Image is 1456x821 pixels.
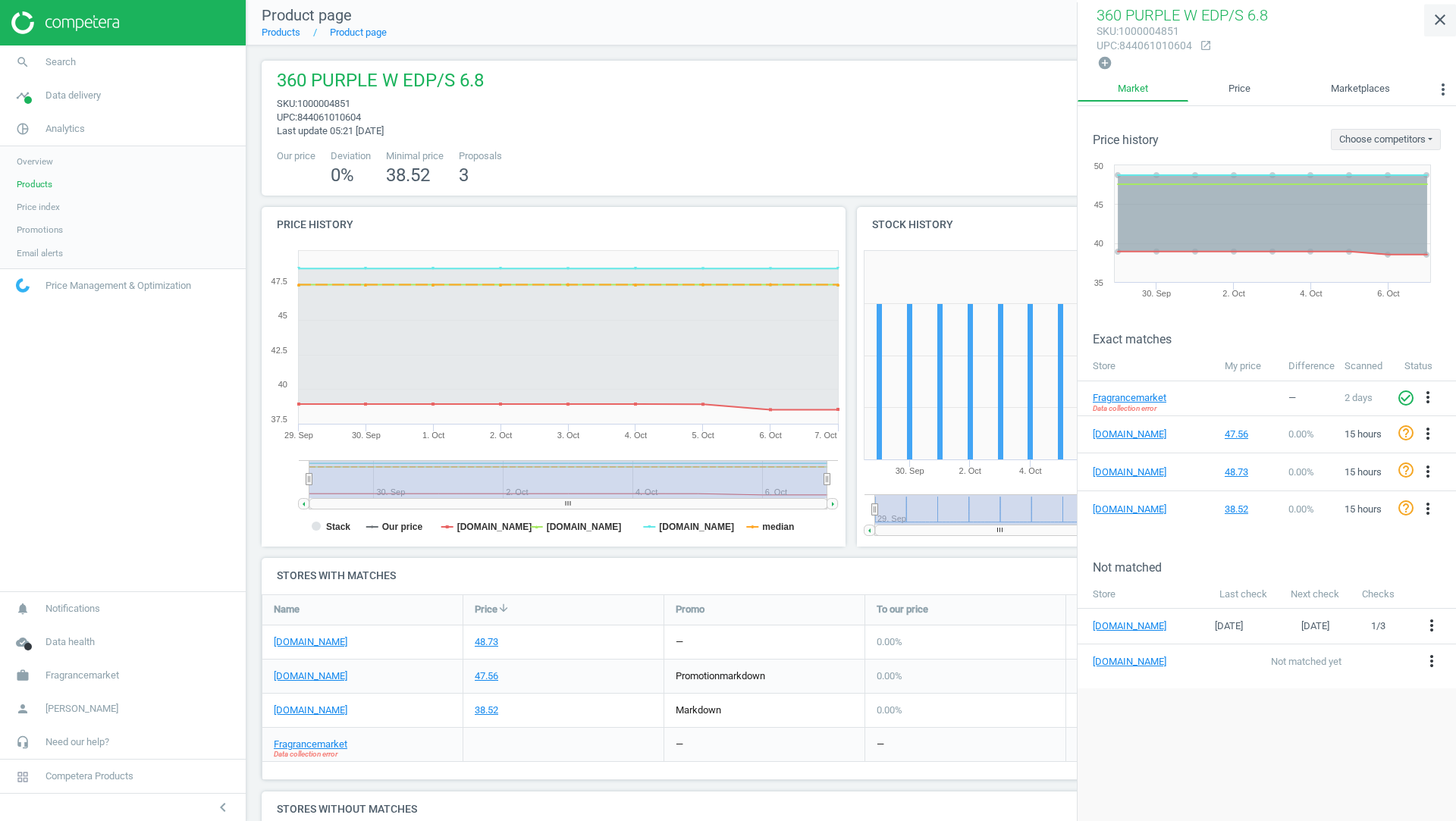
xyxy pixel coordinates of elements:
[274,749,337,760] span: Data collection error
[277,125,384,136] span: Last update 05:21 [DATE]
[45,669,119,682] span: Fragrancemarket
[1097,6,1268,24] span: 360 PURPLE W EDP/S 6.8
[1397,389,1415,407] i: check_circle_outline
[1093,391,1169,405] a: Fragrancemarket
[1419,462,1437,482] button: more_vert
[1430,77,1456,107] button: more_vert
[762,522,794,532] tspan: median
[45,769,133,783] span: Competera Products
[1142,289,1171,298] tspan: 30. Sep
[1351,609,1405,644] td: 1 / 3
[1419,388,1437,408] button: more_vert
[8,594,37,623] i: notifications
[1093,403,1156,414] span: Data collection error
[382,522,423,532] tspan: Our price
[1097,24,1192,39] div: : 1000004851
[1423,652,1441,672] button: more_vert
[8,728,37,757] i: headset_mic
[262,558,1441,594] h4: Stores with matches
[271,277,287,286] text: 47.5
[1345,503,1382,515] span: 15 hours
[1419,425,1437,443] i: more_vert
[274,603,300,616] span: Name
[1094,161,1103,171] text: 50
[1097,55,1113,72] button: add_circle
[1397,352,1456,381] th: Status
[1301,620,1329,631] span: [DATE]
[271,346,287,355] text: 42.5
[277,98,297,109] span: sku :
[877,704,902,716] span: 0.00 %
[17,201,60,213] span: Price index
[1093,503,1169,516] a: [DOMAIN_NAME]
[1377,289,1399,298] tspan: 6. Oct
[720,670,765,682] span: markdown
[459,149,502,163] span: Proposals
[1419,388,1437,406] i: more_vert
[277,149,315,163] span: Our price
[1188,77,1291,102] a: Price
[1078,580,1207,609] th: Store
[1222,289,1244,298] tspan: 2. Oct
[1288,466,1314,478] span: 0.00 %
[1345,428,1382,440] span: 15 hours
[1423,616,1441,636] button: more_vert
[45,279,191,293] span: Price Management & Optimization
[1288,503,1314,515] span: 0.00 %
[1019,466,1041,475] tspan: 4. Oct
[45,735,109,749] span: Need our help?
[1288,428,1314,440] span: 0.00 %
[1093,428,1169,441] a: [DOMAIN_NAME]
[1094,200,1103,209] text: 45
[8,114,37,143] i: pie_chart_outlined
[214,798,232,816] i: chevron_left
[659,522,734,532] tspan: [DOMAIN_NAME]
[475,703,498,717] div: 38.52
[1434,80,1452,99] i: more_vert
[1093,332,1456,346] h3: Exact matches
[1288,391,1329,405] div: —
[1078,77,1188,102] a: Market
[1345,392,1373,403] span: 2 days
[274,669,347,683] a: [DOMAIN_NAME]
[278,311,287,320] text: 45
[1351,580,1405,609] th: Checks
[877,603,928,616] span: To our price
[814,431,836,440] tspan: 7. Oct
[1094,278,1103,287] text: 35
[45,55,76,69] span: Search
[1207,580,1279,609] th: Last check
[45,602,100,616] span: Notifications
[11,11,119,34] img: ajHJNr6hYgQAAAAASUVORK5CYII=
[1397,499,1415,517] i: help_outline
[262,6,352,24] span: Product page
[1419,425,1437,444] button: more_vert
[1397,424,1415,442] i: help_outline
[326,522,350,532] tspan: Stack
[625,431,647,440] tspan: 4. Oct
[1078,352,1217,381] th: Store
[1093,133,1159,147] h3: Price history
[1093,560,1456,575] h3: Not matched
[386,149,444,163] span: Minimal price
[1094,239,1103,248] text: 40
[352,431,381,440] tspan: 30. Sep
[1215,620,1243,631] span: [DATE]
[45,702,118,716] span: [PERSON_NAME]
[692,431,714,440] tspan: 5. Oct
[1423,616,1441,635] i: more_vert
[459,165,469,186] span: 3
[45,635,95,649] span: Data health
[17,178,52,190] span: Products
[422,431,444,440] tspan: 1. Oct
[547,522,622,532] tspan: [DOMAIN_NAME]
[17,247,63,259] span: Email alerts
[896,466,924,475] tspan: 30. Sep
[8,694,37,723] i: person
[857,207,1144,243] h4: Stock history
[45,122,85,136] span: Analytics
[1419,500,1437,518] i: more_vert
[330,27,387,38] a: Product page
[1225,428,1274,441] div: 47.56
[676,635,683,649] div: —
